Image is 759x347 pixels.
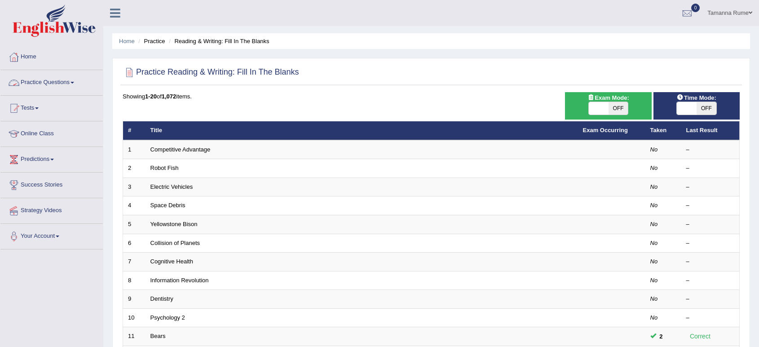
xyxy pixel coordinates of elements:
div: Show exams occurring in exams [565,92,651,120]
li: Practice [136,37,165,45]
b: 1-20 [145,93,157,100]
em: No [650,183,658,190]
td: 10 [123,308,146,327]
span: Exam Mode: [584,93,632,102]
em: No [650,202,658,209]
a: Exam Occurring [583,127,628,133]
b: 1,072 [162,93,177,100]
a: Home [119,38,135,44]
a: Bears [150,333,166,339]
th: Taken [645,121,681,140]
a: Your Account [0,224,103,246]
a: Practice Questions [0,70,103,93]
td: 4 [123,196,146,215]
td: 1 [123,140,146,159]
th: # [123,121,146,140]
td: 6 [123,234,146,253]
span: OFF [697,102,716,115]
a: Yellowstone Bison [150,221,198,227]
em: No [650,295,658,302]
a: Cognitive Health [150,258,193,265]
div: – [686,183,735,191]
div: – [686,201,735,210]
a: Electric Vehicles [150,183,193,190]
em: No [650,165,658,171]
div: – [686,146,735,154]
div: – [686,314,735,322]
div: Correct [686,331,715,342]
div: – [686,258,735,266]
a: Dentistry [150,295,173,302]
a: Collision of Planets [150,240,200,246]
em: No [650,258,658,265]
a: Online Class [0,121,103,144]
div: – [686,164,735,173]
div: Showing of items. [123,92,740,101]
div: – [686,295,735,303]
div: – [686,276,735,285]
em: No [650,240,658,246]
td: 11 [123,327,146,346]
td: 8 [123,271,146,290]
th: Last Result [681,121,740,140]
em: No [650,221,658,227]
em: No [650,146,658,153]
li: Reading & Writing: Fill In The Blanks [167,37,269,45]
a: Strategy Videos [0,198,103,221]
a: Competitive Advantage [150,146,211,153]
a: Space Debris [150,202,185,209]
a: Home [0,44,103,67]
span: 0 [691,4,700,12]
h2: Practice Reading & Writing: Fill In The Blanks [123,66,299,79]
a: Predictions [0,147,103,169]
td: 3 [123,178,146,196]
span: Time Mode: [673,93,720,102]
a: Robot Fish [150,165,179,171]
td: 2 [123,159,146,178]
a: Information Revolution [150,277,209,284]
em: No [650,277,658,284]
span: You can still take this question [656,332,666,341]
td: 5 [123,215,146,234]
a: Tests [0,96,103,118]
th: Title [146,121,578,140]
span: OFF [609,102,628,115]
a: Psychology 2 [150,314,185,321]
div: – [686,239,735,248]
td: 7 [123,253,146,271]
a: Success Stories [0,173,103,195]
em: No [650,314,658,321]
div: – [686,220,735,229]
td: 9 [123,290,146,309]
